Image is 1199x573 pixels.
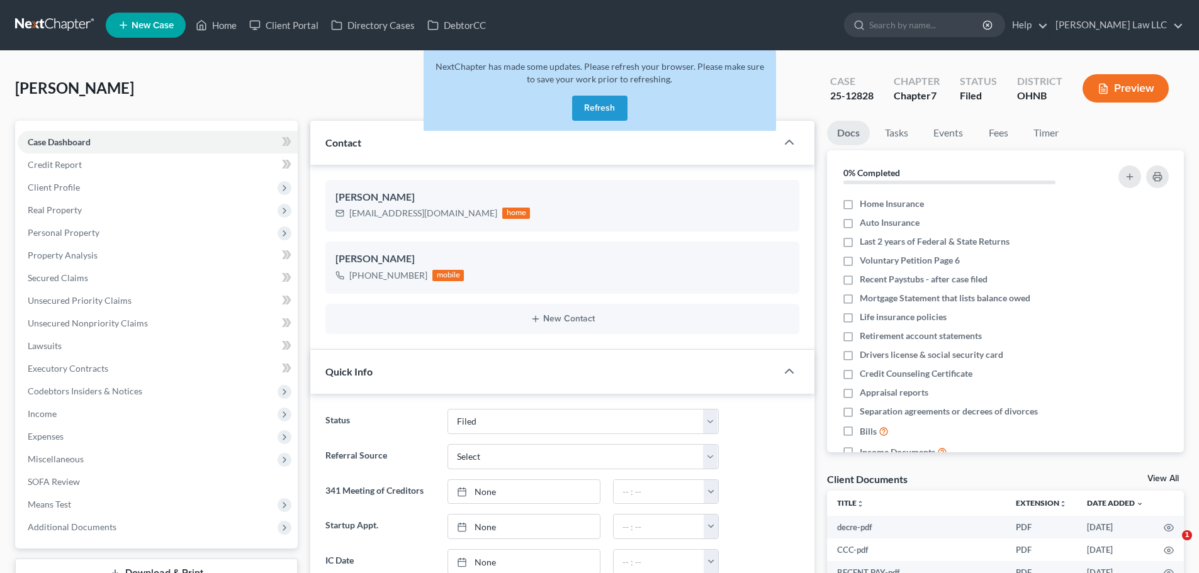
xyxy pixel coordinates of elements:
[18,289,298,312] a: Unsecured Priority Claims
[18,267,298,289] a: Secured Claims
[860,348,1003,361] span: Drivers license & social security card
[319,514,441,539] label: Startup Appt.
[978,121,1018,145] a: Fees
[1006,14,1048,36] a: Help
[448,515,600,538] a: None
[325,14,421,36] a: Directory Cases
[28,363,108,374] span: Executory Contracts
[827,121,870,145] a: Docs
[1049,14,1183,36] a: [PERSON_NAME] Law LLC
[1017,74,1062,89] div: District
[860,292,1030,304] span: Mortgage Statement that lists balance owed
[1083,74,1169,103] button: Preview
[18,312,298,335] a: Unsecured Nonpriority Claims
[1023,121,1069,145] a: Timer
[28,386,142,396] span: Codebtors Insiders & Notices
[860,311,947,323] span: Life insurance policies
[28,521,116,532] span: Additional Documents
[15,79,134,97] span: [PERSON_NAME]
[860,405,1038,418] span: Separation agreements or decrees of divorces
[335,252,789,267] div: [PERSON_NAME]
[243,14,325,36] a: Client Portal
[432,270,464,281] div: mobile
[894,89,940,103] div: Chapter
[837,498,864,508] a: Titleunfold_more
[860,254,960,267] span: Voluntary Petition Page 6
[614,480,704,504] input: -- : --
[830,74,874,89] div: Case
[860,367,972,380] span: Credit Counseling Certificate
[436,61,764,84] span: NextChapter has made some updates. Please refresh your browser. Please make sure to save your wor...
[869,13,984,36] input: Search by name...
[132,21,174,30] span: New Case
[1006,516,1077,538] td: PDF
[1059,500,1067,508] i: unfold_more
[28,408,57,419] span: Income
[18,244,298,267] a: Property Analysis
[843,167,900,178] strong: 0% Completed
[325,365,373,377] span: Quick Info
[860,197,924,210] span: Home Insurance
[189,14,243,36] a: Home
[18,153,298,176] a: Credit Report
[28,340,62,351] span: Lawsuits
[1156,530,1186,560] iframe: Intercom live chat
[875,121,918,145] a: Tasks
[1016,498,1067,508] a: Extensionunfold_more
[28,182,80,192] span: Client Profile
[1077,538,1154,561] td: [DATE]
[960,89,997,103] div: Filed
[28,204,82,215] span: Real Property
[860,425,877,438] span: Bills
[931,89,937,101] span: 7
[28,159,82,170] span: Credit Report
[827,472,908,486] div: Client Documents
[860,330,982,342] span: Retirement account statements
[18,131,298,153] a: Case Dashboard
[830,89,874,103] div: 25-12828
[827,516,1006,538] td: decre-pdf
[28,476,80,487] span: SOFA Review
[349,269,427,282] div: [PHONE_NUMBER]
[1077,516,1154,538] td: [DATE]
[857,500,864,508] i: unfold_more
[614,515,704,538] input: -- : --
[860,235,1010,248] span: Last 2 years of Federal & State Returns
[319,444,441,469] label: Referral Source
[319,479,441,504] label: 341 Meeting of Creditors
[1147,474,1179,483] a: View All
[923,121,973,145] a: Events
[502,208,530,219] div: home
[28,295,132,306] span: Unsecured Priority Claims
[28,318,148,328] span: Unsecured Nonpriority Claims
[1006,538,1077,561] td: PDF
[335,190,789,205] div: [PERSON_NAME]
[572,96,628,121] button: Refresh
[319,409,441,434] label: Status
[28,453,84,464] span: Miscellaneous
[860,216,920,229] span: Auto Insurance
[28,136,91,147] span: Case Dashboard
[28,227,99,238] span: Personal Property
[18,335,298,357] a: Lawsuits
[960,74,997,89] div: Status
[335,314,789,324] button: New Contact
[28,250,98,260] span: Property Analysis
[827,538,1006,561] td: CCC-pdf
[1182,530,1192,540] span: 1
[1136,500,1144,508] i: expand_more
[448,480,600,504] a: None
[894,74,940,89] div: Chapter
[325,136,361,148] span: Contact
[28,499,71,509] span: Means Test
[18,470,298,493] a: SOFA Review
[860,446,935,459] span: Income Documents
[28,272,88,283] span: Secured Claims
[1087,498,1144,508] a: Date Added expand_more
[1017,89,1062,103] div: OHNB
[28,431,64,442] span: Expenses
[860,273,988,286] span: Recent Paystubs - after case filed
[860,386,928,399] span: Appraisal reports
[421,14,492,36] a: DebtorCC
[349,207,497,220] div: [EMAIL_ADDRESS][DOMAIN_NAME]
